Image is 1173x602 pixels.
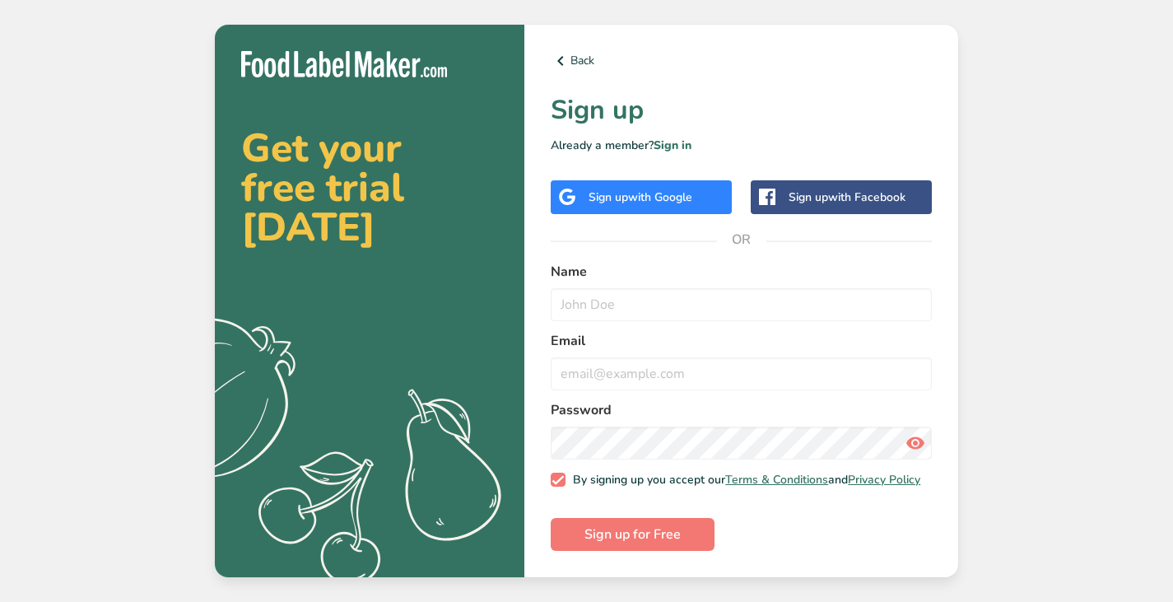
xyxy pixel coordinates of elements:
div: Sign up [589,189,692,206]
span: with Facebook [828,189,905,205]
input: John Doe [551,288,932,321]
span: By signing up you accept our and [566,473,921,488]
img: Food Label Maker [241,51,447,78]
span: Sign up for Free [584,525,681,544]
span: with Google [628,189,692,205]
p: Already a member? [551,137,932,154]
label: Password [551,400,932,420]
button: Sign up for Free [551,518,715,551]
a: Back [551,51,932,71]
span: OR [717,215,766,264]
a: Privacy Policy [848,472,920,488]
h2: Get your free trial [DATE] [241,128,498,247]
a: Sign in [654,138,691,153]
div: Sign up [789,189,905,206]
a: Terms & Conditions [725,472,828,488]
input: email@example.com [551,357,932,390]
label: Name [551,262,932,282]
h1: Sign up [551,91,932,130]
label: Email [551,331,932,351]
